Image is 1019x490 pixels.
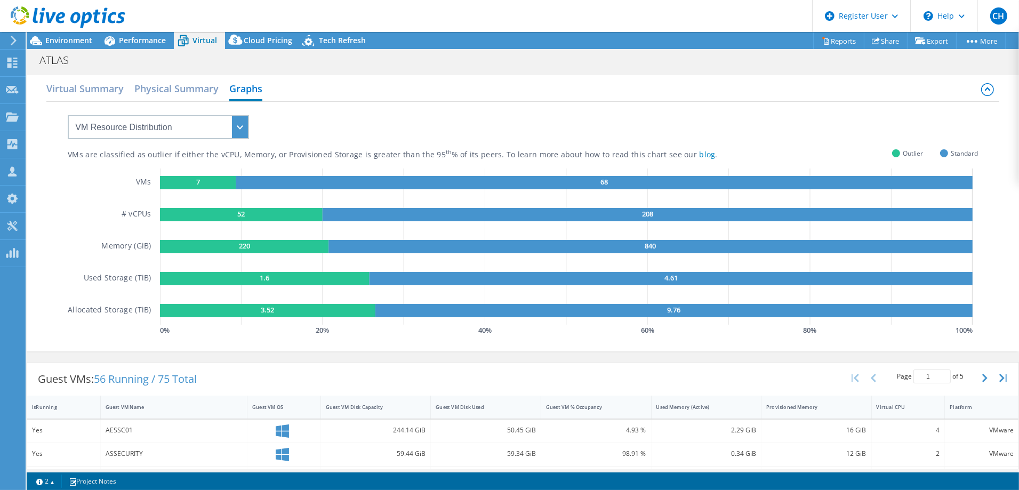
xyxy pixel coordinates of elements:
text: 68 [600,177,608,187]
a: 2 [29,475,62,488]
a: blog [699,149,715,159]
h5: Allocated Storage (TiB) [68,304,151,317]
div: 98.91 % [546,448,646,460]
text: 3.52 [261,305,274,315]
span: 5 [960,372,964,381]
span: Cloud Pricing [244,35,292,45]
span: CH [990,7,1007,25]
text: 80 % [803,325,816,335]
text: 4.61 [664,273,678,283]
div: 4.93 % [546,424,646,436]
div: Platform [950,404,1001,411]
text: 52 [237,209,245,219]
div: Used Memory (Active) [656,404,744,411]
span: Environment [45,35,92,45]
sup: th [446,148,452,156]
h2: Physical Summary [134,78,219,99]
div: VMware [950,424,1014,436]
span: Page of [897,369,964,383]
svg: GaugeChartPercentageAxisTexta [160,325,978,335]
div: 2.29 GiB [656,424,757,436]
div: IsRunning [32,404,83,411]
div: 4 [877,424,940,436]
div: 244.14 GiB [326,424,426,436]
text: 208 [642,209,653,219]
div: 12 GiB [766,448,866,460]
div: Guest VM % Occupancy [546,404,633,411]
a: Export [907,33,957,49]
text: 100 % [956,325,973,335]
div: 50.45 GiB [436,424,536,436]
span: Outlier [903,147,923,159]
h5: Memory (GiB) [101,240,151,253]
text: 220 [238,241,250,251]
div: 59.44 GiB [326,448,426,460]
div: 59.34 GiB [436,448,536,460]
h5: # vCPUs [122,208,151,221]
div: Guest VM Name [106,404,229,411]
span: Virtual [192,35,217,45]
div: VMs are classified as outlier if either the vCPU, Memory, or Provisioned Storage is greater than ... [68,150,771,160]
h5: VMs [136,176,151,189]
a: Share [864,33,908,49]
div: Guest VM Disk Capacity [326,404,413,411]
span: 56 Running / 75 Total [94,372,197,386]
h2: Virtual Summary [46,78,124,99]
a: Reports [813,33,864,49]
div: 16 GiB [766,424,866,436]
a: More [956,33,1006,49]
text: 20 % [316,325,329,335]
h1: ATLAS [35,54,85,66]
text: 40 % [478,325,492,335]
text: 840 [645,241,656,251]
span: Performance [119,35,166,45]
div: 2 [877,448,940,460]
a: Project Notes [61,475,124,488]
div: Virtual CPU [877,404,927,411]
text: 7 [196,177,199,187]
div: Guest VM Disk Used [436,404,523,411]
div: Provisioned Memory [766,404,854,411]
div: VMware [950,448,1014,460]
text: 9.76 [667,305,680,315]
div: AESSC01 [106,424,242,436]
input: jump to page [913,369,951,383]
div: Guest VMs: [27,363,207,396]
div: Yes [32,424,95,436]
div: ASSECURITY [106,448,242,460]
svg: \n [924,11,933,21]
h2: Graphs [229,78,262,101]
div: Yes [32,448,95,460]
h5: Used Storage (TiB) [84,272,151,285]
span: Standard [951,147,978,159]
div: Guest VM OS [252,404,303,411]
span: Tech Refresh [319,35,366,45]
text: 1.6 [260,273,269,283]
div: 0.34 GiB [656,448,757,460]
text: 0 % [160,325,170,335]
text: 60 % [641,325,654,335]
